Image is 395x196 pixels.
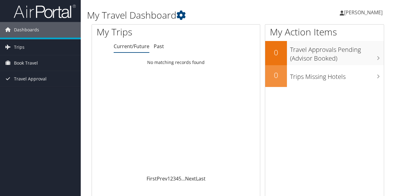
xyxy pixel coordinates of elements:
td: No matching records found [92,57,260,68]
a: Next [185,175,196,182]
a: 1 [167,175,170,182]
a: 0Trips Missing Hotels [265,65,384,87]
span: Book Travel [14,55,38,71]
span: … [181,175,185,182]
h1: My Trips [97,25,185,39]
span: [PERSON_NAME] [344,9,383,16]
a: Past [154,43,164,50]
h2: 0 [265,47,287,58]
a: 0Travel Approvals Pending (Advisor Booked) [265,41,384,65]
span: Travel Approval [14,71,47,87]
span: Dashboards [14,22,39,38]
h3: Trips Missing Hotels [290,69,384,81]
img: airportal-logo.png [14,4,76,19]
a: Prev [157,175,167,182]
a: 3 [173,175,176,182]
a: 5 [179,175,181,182]
h3: Travel Approvals Pending (Advisor Booked) [290,42,384,63]
a: 4 [176,175,179,182]
h1: My Travel Dashboard [87,9,288,22]
a: 2 [170,175,173,182]
a: [PERSON_NAME] [340,3,389,22]
a: Current/Future [114,43,149,50]
span: Trips [14,39,25,55]
a: First [147,175,157,182]
h1: My Action Items [265,25,384,39]
a: Last [196,175,206,182]
h2: 0 [265,70,287,80]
